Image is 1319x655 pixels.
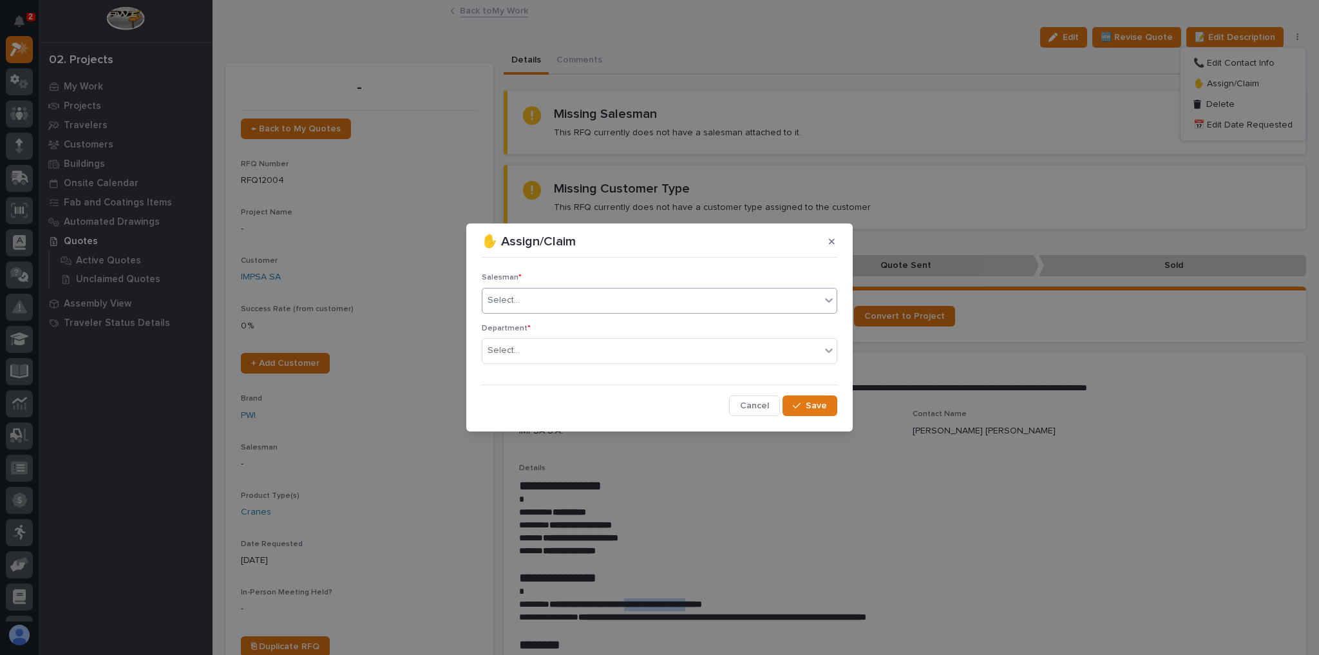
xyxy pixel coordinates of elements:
[488,294,520,307] div: Select...
[729,395,780,416] button: Cancel
[740,400,769,412] span: Cancel
[482,234,576,249] p: ✋ Assign/Claim
[482,325,531,332] span: Department
[482,274,522,281] span: Salesman
[783,395,837,416] button: Save
[806,400,827,412] span: Save
[488,344,520,357] div: Select...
